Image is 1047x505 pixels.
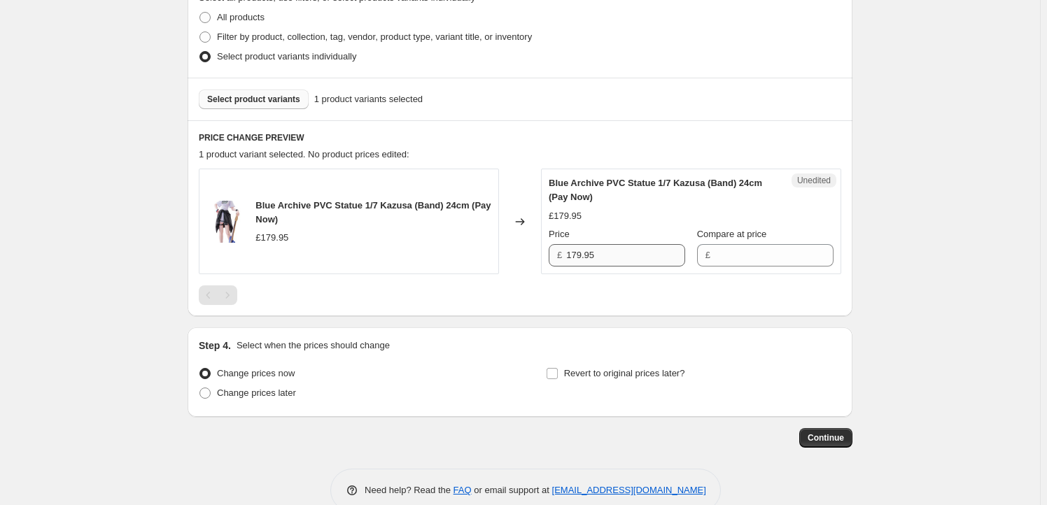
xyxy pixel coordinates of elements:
span: Revert to original prices later? [564,368,685,378]
span: Continue [808,432,844,443]
span: or email support at [472,485,552,495]
h6: PRICE CHANGE PREVIEW [199,132,841,143]
span: £179.95 [549,211,582,221]
span: £ [705,250,710,260]
span: All products [217,12,265,22]
a: [EMAIL_ADDRESS][DOMAIN_NAME] [552,485,706,495]
span: Unedited [797,175,831,186]
span: Select product variants [207,94,300,105]
span: Need help? Read the [365,485,454,495]
span: £ [557,250,562,260]
p: Select when the prices should change [237,339,390,353]
span: Filter by product, collection, tag, vendor, product type, variant title, or inventory [217,31,532,42]
a: FAQ [454,485,472,495]
span: Compare at price [697,229,767,239]
h2: Step 4. [199,339,231,353]
img: x_miyu06565_80x.jpg [206,201,244,243]
span: £179.95 [255,232,288,243]
button: Select product variants [199,90,309,109]
button: Continue [799,428,852,448]
span: Change prices later [217,387,296,398]
span: Blue Archive PVC Statue 1/7 Kazusa (Band) 24cm (Pay Now) [255,200,491,225]
span: Blue Archive PVC Statue 1/7 Kazusa (Band) 24cm (Pay Now) [549,178,762,202]
span: Select product variants individually [217,51,356,62]
span: 1 product variant selected. No product prices edited: [199,149,409,159]
span: Price [549,229,570,239]
span: Change prices now [217,368,295,378]
nav: Pagination [199,285,237,305]
span: 1 product variants selected [314,92,423,106]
